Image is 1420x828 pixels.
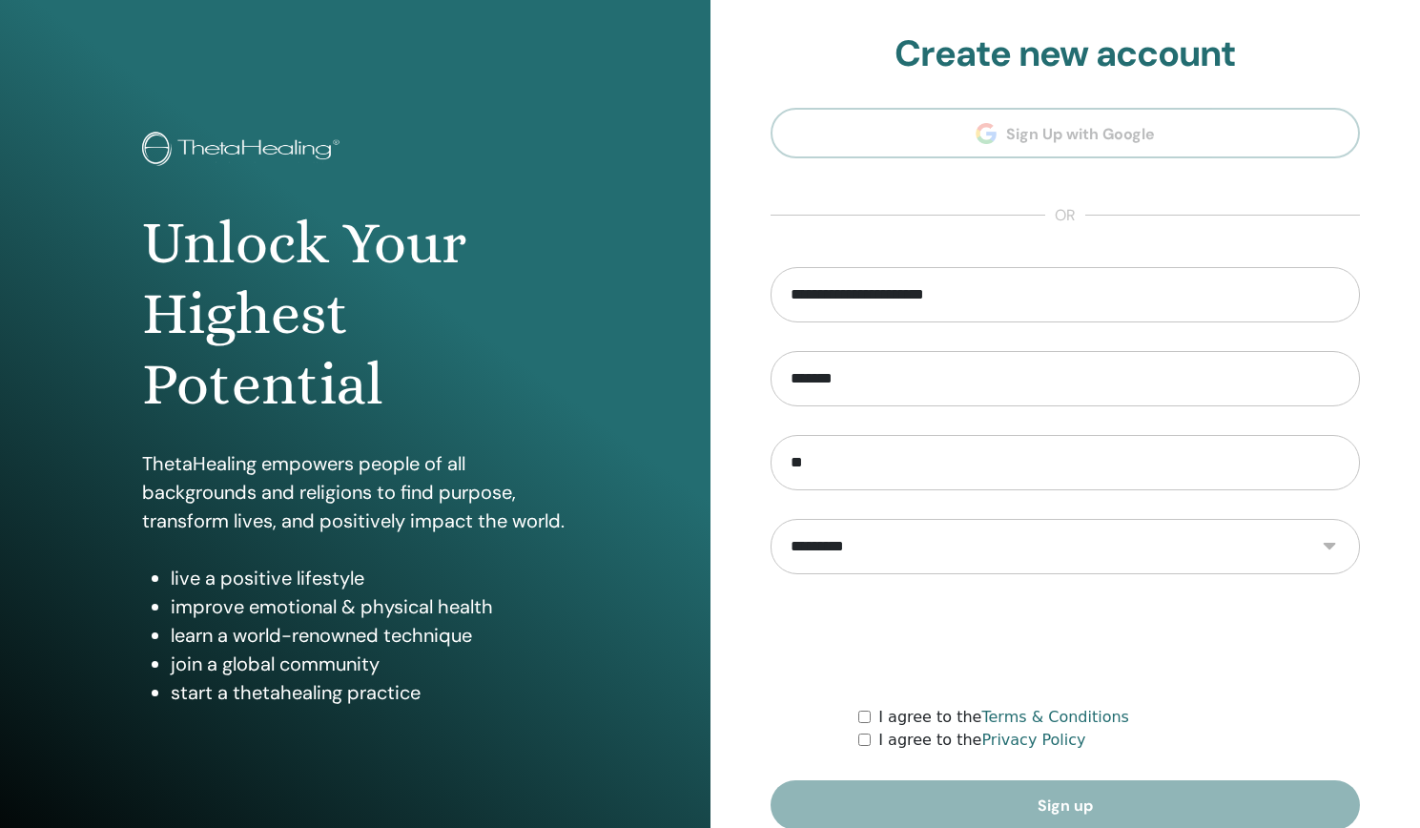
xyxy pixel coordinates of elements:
[171,592,567,621] li: improve emotional & physical health
[981,731,1085,749] a: Privacy Policy
[771,32,1361,76] h2: Create new account
[142,208,567,421] h1: Unlock Your Highest Potential
[142,449,567,535] p: ThetaHealing empowers people of all backgrounds and religions to find purpose, transform lives, a...
[920,603,1210,677] iframe: reCAPTCHA
[171,621,567,650] li: learn a world-renowned technique
[1045,204,1085,227] span: or
[878,706,1129,729] label: I agree to the
[171,564,567,592] li: live a positive lifestyle
[171,650,567,678] li: join a global community
[878,729,1085,752] label: I agree to the
[171,678,567,707] li: start a thetahealing practice
[981,708,1128,726] a: Terms & Conditions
